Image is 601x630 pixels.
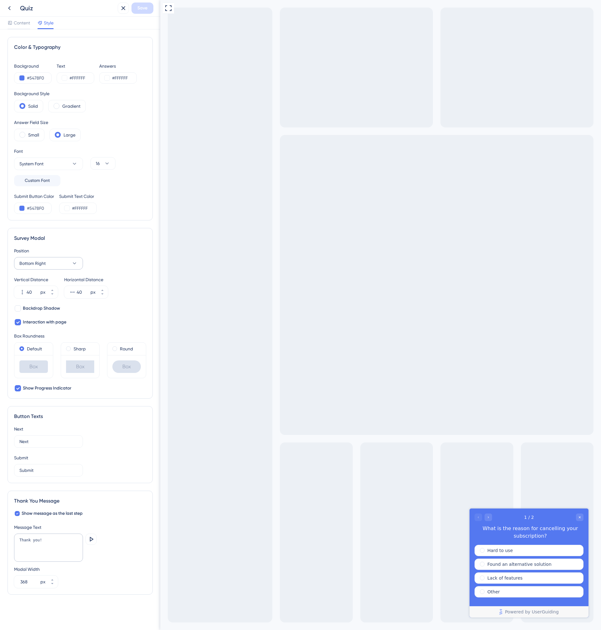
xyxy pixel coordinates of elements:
div: Color & Typography [14,44,146,51]
div: Box Roundness [14,332,146,340]
label: Solid [28,102,38,110]
div: Modal Width [14,565,58,573]
input: px [20,578,39,586]
div: Box [112,360,141,373]
input: Type the value [19,438,78,445]
button: px [47,286,58,292]
button: px [97,292,108,298]
div: Quiz [20,4,115,13]
div: Submit Text Color [59,193,97,200]
div: Background [14,62,52,70]
div: Box [66,360,95,373]
span: Interaction with page [23,318,66,326]
div: Thank You Message [14,497,146,505]
label: Large [64,131,75,139]
button: Custom Font [14,175,60,186]
button: px [47,576,58,582]
button: px [47,292,58,298]
span: Custom Font [25,177,50,184]
button: px [47,582,58,588]
span: 16 [96,160,100,167]
div: Submit Button Color [14,193,54,200]
label: Default [27,345,42,353]
div: Font [14,147,83,155]
label: Gradient [62,102,80,110]
textarea: Thank you! [14,534,83,562]
button: 16 [90,157,116,170]
span: Show Progress Indicator [23,385,71,392]
div: px [40,288,45,296]
div: Next [14,425,146,433]
div: Background Style [14,90,86,97]
div: Submit [14,454,146,462]
button: px [97,286,108,292]
button: Save [131,3,153,14]
div: px [40,578,45,586]
span: Backdrop Shadow [23,305,60,312]
span: System Font [19,160,44,168]
span: Style [44,19,54,27]
button: Bottom Right [14,257,83,270]
span: Save [137,4,147,12]
label: Round [120,345,133,353]
input: px [27,288,39,296]
div: Message Text [14,524,146,531]
span: Show message as the last step [22,510,83,517]
label: Small [28,131,39,139]
button: System Font [14,157,83,170]
div: Box [19,360,48,373]
div: Position [14,247,146,255]
div: Answer Field Size [14,119,81,126]
div: Button Texts [14,413,146,420]
div: Horizontal Distance [64,276,108,283]
span: Content [14,19,30,27]
div: Answers [99,62,137,70]
iframe: UserGuiding Survey [309,509,428,617]
input: px [77,288,89,296]
input: Type the value [19,467,78,474]
span: Bottom Right [19,260,46,267]
div: Text [57,62,94,70]
div: px [90,288,95,296]
label: Sharp [74,345,86,353]
div: Survey Modal [14,235,146,242]
div: Vertical Distance [14,276,58,283]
